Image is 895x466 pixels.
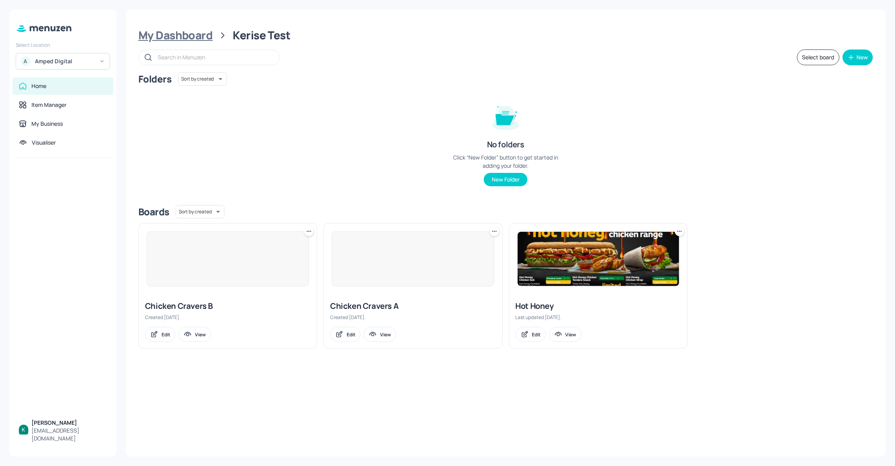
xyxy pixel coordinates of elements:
[516,301,681,312] div: Hot Honey
[516,314,681,321] div: Last updated [DATE].
[162,331,170,338] div: Edit
[532,331,541,338] div: Edit
[19,425,28,434] img: ACg8ocKBIlbXoTTzaZ8RZ_0B6YnoiWvEjOPx6MQW7xFGuDwnGH3hbQ=s96-c
[330,301,496,312] div: Chicken Cravers A
[195,331,206,338] div: View
[518,232,679,286] img: 2025-10-01-1759294702708uf194gsxgt.jpeg
[138,73,172,85] div: Folders
[31,419,107,427] div: [PERSON_NAME]
[487,139,524,150] div: No folders
[16,42,110,48] div: Select Location
[484,173,527,186] button: New Folder
[138,28,213,42] div: My Dashboard
[32,139,56,147] div: Visualiser
[31,101,66,109] div: Item Manager
[21,57,30,66] div: A
[35,57,94,65] div: Amped Digital
[31,120,63,128] div: My Business
[447,153,565,170] div: Click “New Folder” button to get started in adding your folder.
[380,331,391,338] div: View
[178,71,227,87] div: Sort by created
[486,97,526,136] img: folder-empty
[347,331,355,338] div: Edit
[158,51,272,63] input: Search in Menuzen
[330,314,496,321] div: Created [DATE].
[138,205,169,218] div: Boards
[176,204,224,220] div: Sort by created
[31,427,107,442] div: [EMAIL_ADDRESS][DOMAIN_NAME]
[797,50,840,65] button: Select board
[145,301,311,312] div: Chicken Cravers B
[566,331,577,338] div: View
[857,55,868,60] div: New
[843,50,873,65] button: New
[145,314,311,321] div: Created [DATE].
[233,28,290,42] div: Kerise Test
[31,82,46,90] div: Home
